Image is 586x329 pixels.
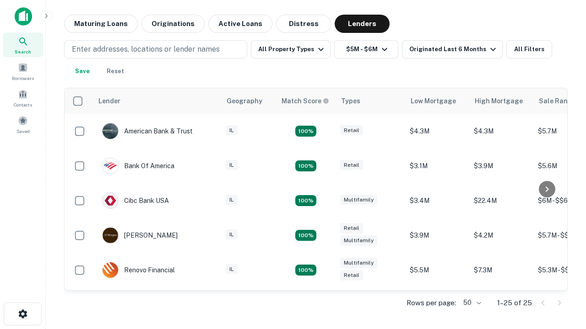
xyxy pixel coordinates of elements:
img: picture [103,262,118,278]
img: capitalize-icon.png [15,7,32,26]
a: Saved [3,112,43,137]
td: $3.4M [405,183,469,218]
div: Originated Last 6 Months [409,44,499,55]
img: picture [103,158,118,174]
th: High Mortgage [469,88,533,114]
div: Lender [98,96,120,106]
td: $4.2M [469,218,533,253]
img: picture [103,123,118,139]
div: American Bank & Trust [102,123,193,139]
p: 1–25 of 25 [497,297,532,308]
div: Matching Properties: 4, hasApolloMatch: undefined [295,230,316,241]
div: Retail [340,125,363,136]
div: Retail [340,270,363,281]
button: $5M - $6M [334,40,398,58]
div: Retail [340,223,363,233]
div: IL [226,160,238,170]
div: Matching Properties: 4, hasApolloMatch: undefined [295,160,316,171]
th: Lender [93,88,221,114]
td: $5.5M [405,253,469,287]
div: IL [226,195,238,205]
button: Originations [141,15,205,33]
th: Types [336,88,405,114]
span: Borrowers [12,74,34,82]
td: $3.9M [405,218,469,253]
div: IL [226,229,238,240]
th: Geography [221,88,276,114]
div: High Mortgage [475,96,523,106]
div: Multifamily [340,195,377,205]
button: Lenders [335,15,390,33]
span: Saved [16,127,30,135]
div: Capitalize uses an advanced AI algorithm to match your search with the best lender. The match sco... [282,96,329,106]
img: picture [103,228,118,243]
div: Bank Of America [102,158,174,174]
button: Save your search to get updates of matches that match your search criteria. [68,62,97,80]
button: Originated Last 6 Months [402,40,503,58]
span: Search [15,48,31,55]
div: IL [226,125,238,136]
div: Types [341,96,360,106]
div: IL [226,264,238,275]
div: Retail [340,160,363,170]
div: Renovo Financial [102,262,175,278]
td: $7.3M [469,253,533,287]
td: $2.2M [405,287,469,322]
a: Borrowers [3,59,43,84]
td: $4.3M [405,114,469,149]
span: Contacts [14,101,32,108]
td: $22.4M [469,183,533,218]
div: Matching Properties: 4, hasApolloMatch: undefined [295,265,316,276]
iframe: Chat Widget [540,256,586,300]
p: Enter addresses, locations or lender names [72,44,220,55]
h6: Match Score [282,96,327,106]
div: 50 [460,296,483,309]
div: Matching Properties: 7, hasApolloMatch: undefined [295,126,316,137]
div: Geography [227,96,262,106]
th: Low Mortgage [405,88,469,114]
button: Active Loans [208,15,272,33]
img: picture [103,193,118,208]
div: Low Mortgage [411,96,456,106]
div: [PERSON_NAME] [102,227,178,244]
div: Multifamily [340,235,377,246]
a: Contacts [3,85,43,110]
div: Multifamily [340,258,377,268]
button: Maturing Loans [64,15,138,33]
button: All Filters [506,40,552,58]
button: Enter addresses, locations or lender names [64,40,247,58]
button: Distress [276,15,331,33]
th: Capitalize uses an advanced AI algorithm to match your search with the best lender. The match sco... [276,88,336,114]
button: All Property Types [251,40,331,58]
td: $4.3M [469,114,533,149]
div: Matching Properties: 4, hasApolloMatch: undefined [295,195,316,206]
td: $3.1M [405,149,469,183]
td: $3.9M [469,149,533,183]
a: Search [3,32,43,57]
div: Cibc Bank USA [102,192,169,209]
td: $3.1M [469,287,533,322]
button: Reset [101,62,130,80]
p: Rows per page: [407,297,456,308]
